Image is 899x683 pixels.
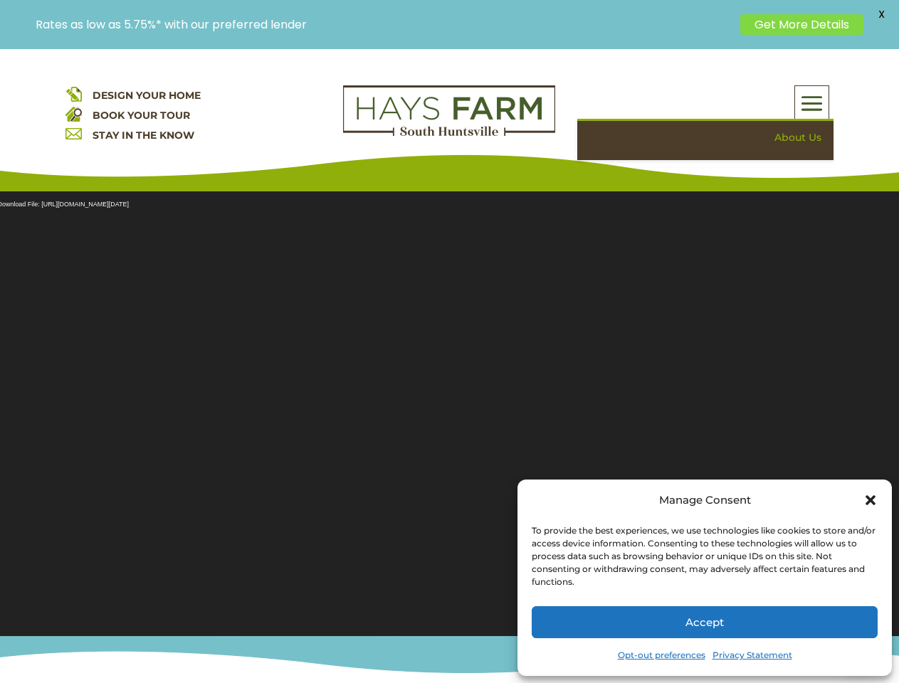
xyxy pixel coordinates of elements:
a: STAY IN THE KNOW [93,129,194,142]
a: hays farm homes huntsville development [343,127,555,139]
a: Opt-out preferences [618,645,705,665]
a: DESIGN YOUR HOME [93,89,201,102]
span: X [871,4,892,25]
div: Manage Consent [659,490,751,510]
div: Close dialog [863,493,878,507]
a: Privacy Statement [713,645,792,665]
button: Accept [532,606,878,638]
img: Logo [343,85,555,137]
img: design your home [65,85,82,102]
p: Rates as low as 5.75%* with our preferred lender [36,18,733,31]
a: About Us [587,121,834,154]
div: To provide the best experiences, we use technologies like cookies to store and/or access device i... [532,524,876,588]
a: BOOK YOUR TOUR [93,109,190,122]
a: Get More Details [740,14,863,35]
a: Quick Move-in Homes [587,154,834,188]
img: book your home tour [65,105,82,122]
